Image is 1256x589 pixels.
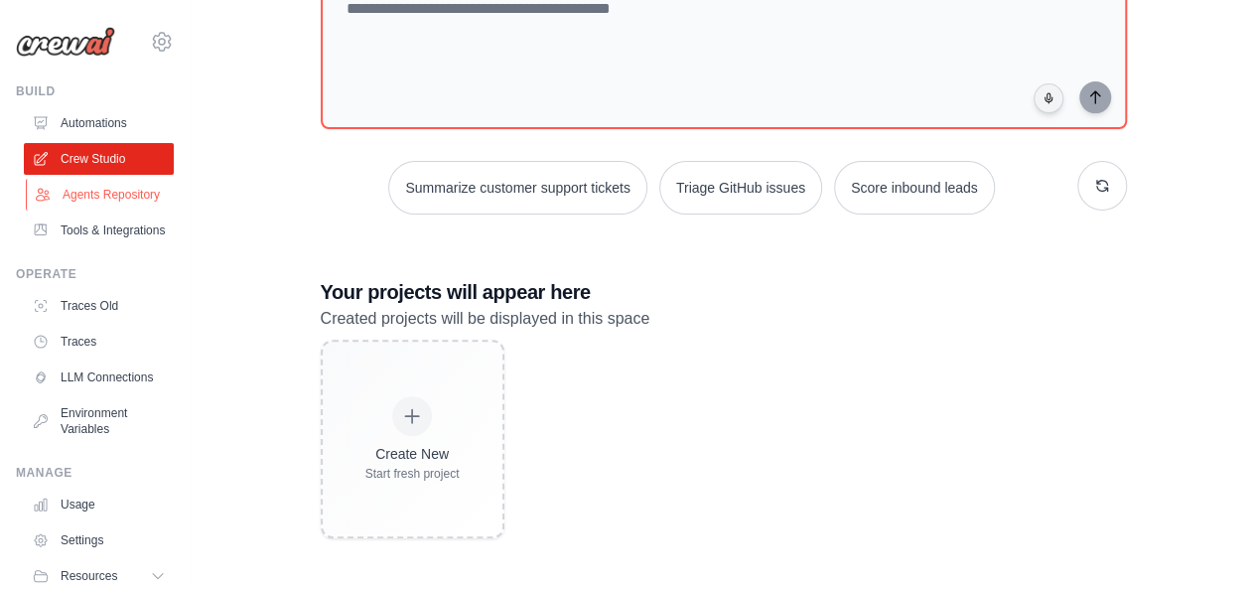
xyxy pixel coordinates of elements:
button: Score inbound leads [834,161,995,215]
button: Summarize customer support tickets [388,161,646,215]
h3: Your projects will appear here [321,278,1127,306]
button: Get new suggestions [1077,161,1127,211]
div: Manage [16,465,174,481]
img: Logo [16,27,115,57]
a: Crew Studio [24,143,174,175]
span: Resources [61,568,117,584]
a: Agents Repository [26,179,176,211]
a: Automations [24,107,174,139]
a: LLM Connections [24,362,174,393]
a: Traces Old [24,290,174,322]
button: Click to speak your automation idea [1034,83,1063,113]
div: Start fresh project [365,466,460,482]
div: Operate [16,266,174,282]
div: Build [16,83,174,99]
button: Triage GitHub issues [659,161,822,215]
div: Create New [365,444,460,464]
p: Created projects will be displayed in this space [321,306,1127,332]
a: Traces [24,326,174,358]
a: Settings [24,524,174,556]
a: Tools & Integrations [24,215,174,246]
a: Environment Variables [24,397,174,445]
a: Usage [24,489,174,520]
